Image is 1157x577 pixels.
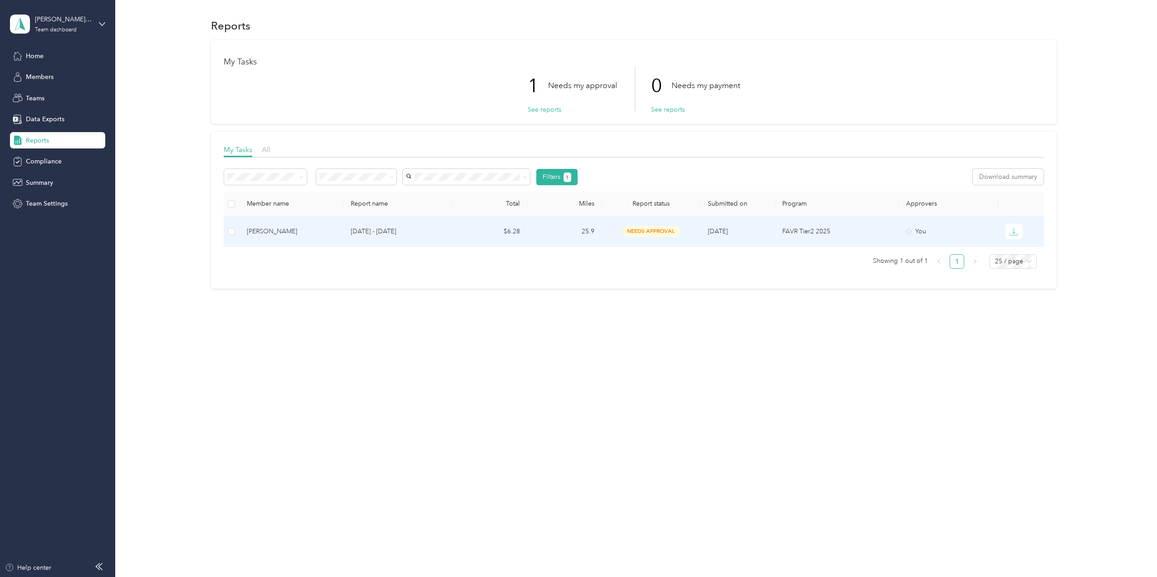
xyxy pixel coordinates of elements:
[564,173,571,182] button: 1
[566,173,569,182] span: 1
[708,227,728,235] span: [DATE]
[950,254,964,269] li: 1
[548,80,617,91] p: Needs my approval
[527,217,602,247] td: 25.9
[26,157,62,166] span: Compliance
[968,254,982,269] li: Next Page
[528,67,548,105] p: 1
[906,227,991,237] div: You
[931,254,946,269] button: left
[26,199,68,208] span: Team Settings
[224,145,252,154] span: My Tasks
[453,217,527,247] td: $6.28
[775,217,899,247] td: FAVR Tier2 2025
[995,255,1031,268] span: 25 / page
[968,254,982,269] button: right
[460,200,520,207] div: Total
[701,192,775,217] th: Submitted on
[5,563,51,572] button: Help center
[973,169,1044,185] button: Download summary
[972,259,978,264] span: right
[26,94,44,103] span: Teams
[343,192,452,217] th: Report name
[262,145,270,154] span: All
[247,200,336,207] div: Member name
[990,254,1037,269] div: Page Size
[1106,526,1157,577] iframe: Everlance-gr Chat Button Frame
[35,15,92,24] div: [PERSON_NAME][EMAIL_ADDRESS][PERSON_NAME][DOMAIN_NAME]
[651,67,672,105] p: 0
[247,227,336,237] div: [PERSON_NAME]
[873,254,928,268] span: Showing 1 out of 1
[623,226,680,237] span: needs approval
[35,27,77,33] div: Team dashboard
[899,192,998,217] th: Approvers
[224,57,1044,67] h1: My Tasks
[672,80,740,91] p: Needs my payment
[26,136,49,145] span: Reports
[782,227,892,237] p: FAVR Tier2 2025
[534,200,594,207] div: Miles
[26,178,53,187] span: Summary
[26,114,64,124] span: Data Exports
[536,169,578,185] button: Filters1
[26,72,54,82] span: Members
[609,200,694,207] span: Report status
[211,21,250,30] h1: Reports
[775,192,899,217] th: Program
[240,192,343,217] th: Member name
[936,259,941,264] span: left
[950,255,964,268] a: 1
[528,105,561,114] button: See reports
[351,227,445,237] p: [DATE] - [DATE]
[26,51,44,61] span: Home
[651,105,685,114] button: See reports
[931,254,946,269] li: Previous Page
